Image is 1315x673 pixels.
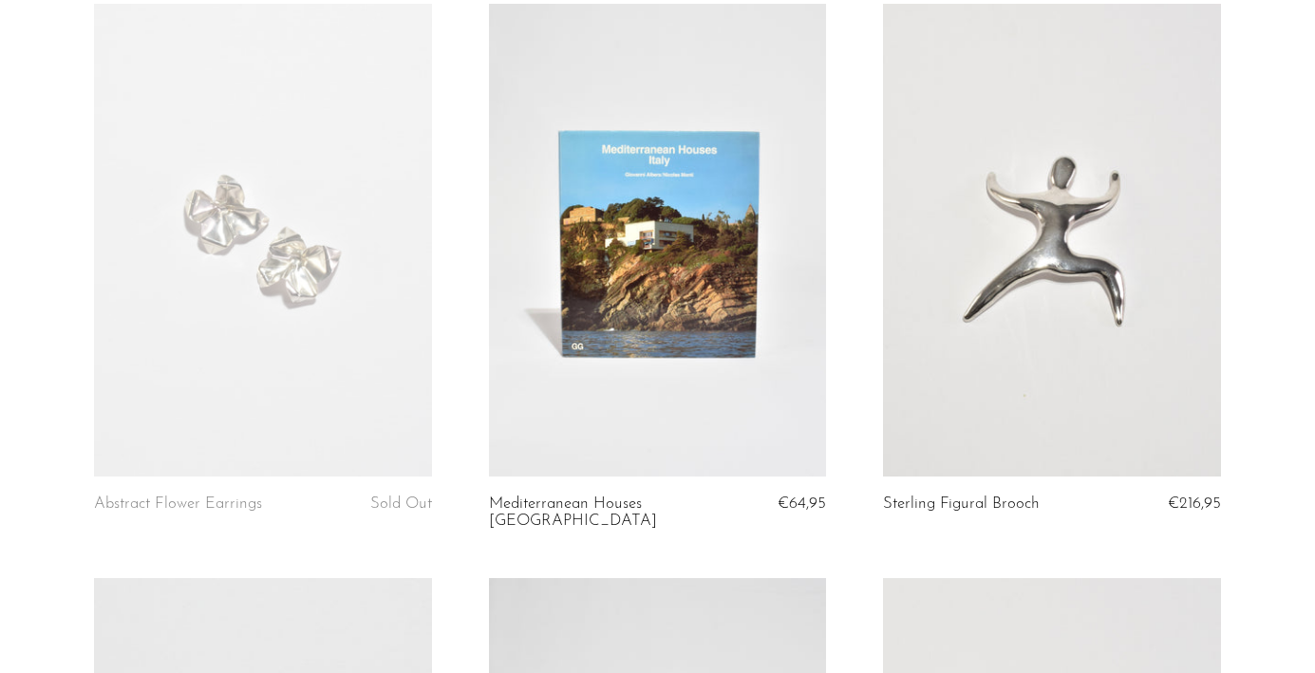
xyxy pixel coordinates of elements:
span: €64,95 [778,495,826,512]
span: Sold Out [370,495,432,512]
span: €216,95 [1168,495,1221,512]
a: Sterling Figural Brooch [883,495,1040,513]
a: Abstract Flower Earrings [94,495,262,513]
a: Mediterranean Houses [GEOGRAPHIC_DATA] [489,495,714,531]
